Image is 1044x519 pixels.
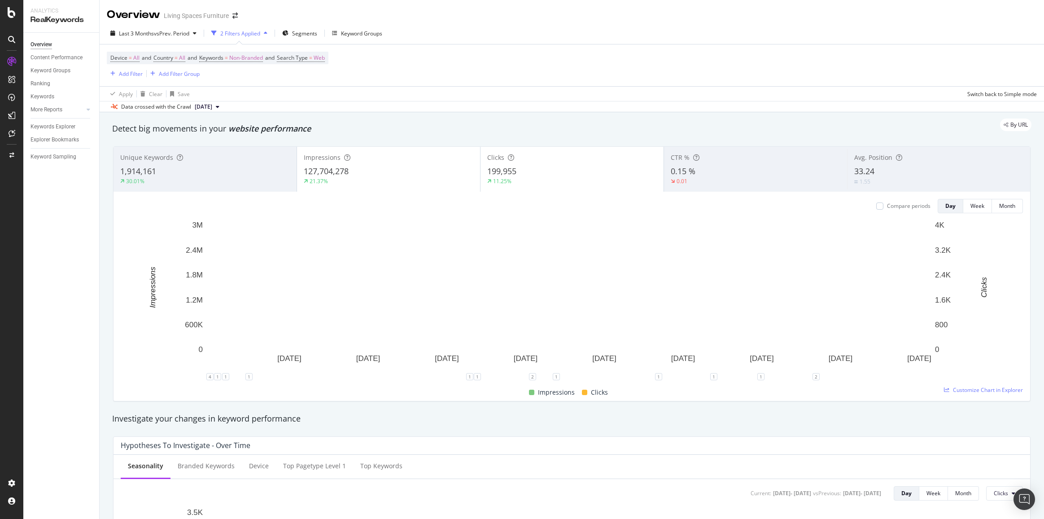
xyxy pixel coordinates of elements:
[31,66,70,75] div: Keyword Groups
[126,177,144,185] div: 30.01%
[980,277,988,298] text: Clicks
[963,199,992,213] button: Week
[310,177,328,185] div: 21.37%
[529,373,536,380] div: 2
[31,79,93,88] a: Ranking
[553,373,560,380] div: 1
[757,373,764,380] div: 1
[655,373,662,380] div: 1
[935,246,951,255] text: 3.2K
[120,153,173,162] span: Unique Keywords
[107,87,133,101] button: Apply
[999,202,1015,210] div: Month
[149,90,162,98] div: Clear
[186,246,203,255] text: 2.4M
[121,220,1017,377] svg: A chart.
[992,199,1023,213] button: Month
[31,7,92,15] div: Analytics
[119,90,133,98] div: Apply
[592,354,616,363] text: [DATE]
[121,103,191,111] div: Data crossed with the Crawl
[829,354,853,363] text: [DATE]
[119,30,154,37] span: Last 3 Months
[31,135,79,145] div: Explorer Bookmarks
[137,87,162,101] button: Clear
[514,354,538,363] text: [DATE]
[677,177,687,185] div: 0.01
[195,103,212,111] span: 2025 Sep. 24th
[1010,122,1028,128] span: By URL
[538,387,575,398] span: Impressions
[142,54,151,62] span: and
[314,52,325,64] span: Web
[164,11,229,20] div: Living Spaces Furniture
[245,373,253,380] div: 1
[926,489,940,497] div: Week
[31,15,92,25] div: RealKeywords
[120,166,156,176] span: 1,914,161
[185,321,203,329] text: 600K
[31,152,76,162] div: Keyword Sampling
[948,486,979,501] button: Month
[225,54,228,62] span: =
[1000,119,1031,131] div: legacy label
[199,54,223,62] span: Keywords
[249,462,269,471] div: Device
[31,122,75,132] div: Keywords Explorer
[751,489,771,497] div: Current:
[110,54,127,62] span: Device
[186,296,203,304] text: 1.2M
[945,202,956,210] div: Day
[265,54,275,62] span: and
[860,178,870,185] div: 1.55
[107,7,160,22] div: Overview
[812,373,820,380] div: 2
[31,53,93,62] a: Content Performance
[191,101,223,112] button: [DATE]
[671,153,690,162] span: CTR %
[279,26,321,40] button: Segments
[175,54,178,62] span: =
[967,90,1037,98] div: Switch back to Simple mode
[31,79,50,88] div: Ranking
[994,489,1008,497] span: Clicks
[31,92,93,101] a: Keywords
[31,40,52,49] div: Overview
[773,489,811,497] div: [DATE] - [DATE]
[129,54,132,62] span: =
[166,87,190,101] button: Save
[214,373,221,380] div: 1
[935,321,948,329] text: 800
[710,373,717,380] div: 1
[360,462,402,471] div: Top Keywords
[304,166,349,176] span: 127,704,278
[229,52,263,64] span: Non-Branded
[854,153,892,162] span: Avg. Position
[356,354,380,363] text: [DATE]
[970,202,984,210] div: Week
[935,271,951,279] text: 2.4K
[328,26,386,40] button: Keyword Groups
[128,462,163,471] div: Seasonality
[435,354,459,363] text: [DATE]
[179,52,185,64] span: All
[474,373,481,380] div: 1
[119,70,143,78] div: Add Filter
[188,54,197,62] span: and
[220,30,260,37] div: 2 Filters Applied
[186,271,203,279] text: 1.8M
[178,90,190,98] div: Save
[964,87,1037,101] button: Switch back to Simple mode
[31,53,83,62] div: Content Performance
[843,489,881,497] div: [DATE] - [DATE]
[887,202,930,210] div: Compare periods
[750,354,774,363] text: [DATE]
[935,345,939,354] text: 0
[591,387,608,398] span: Clicks
[199,345,203,354] text: 0
[854,166,874,176] span: 33.24
[935,221,944,229] text: 4K
[944,386,1023,394] a: Customize Chart in Explorer
[31,66,93,75] a: Keyword Groups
